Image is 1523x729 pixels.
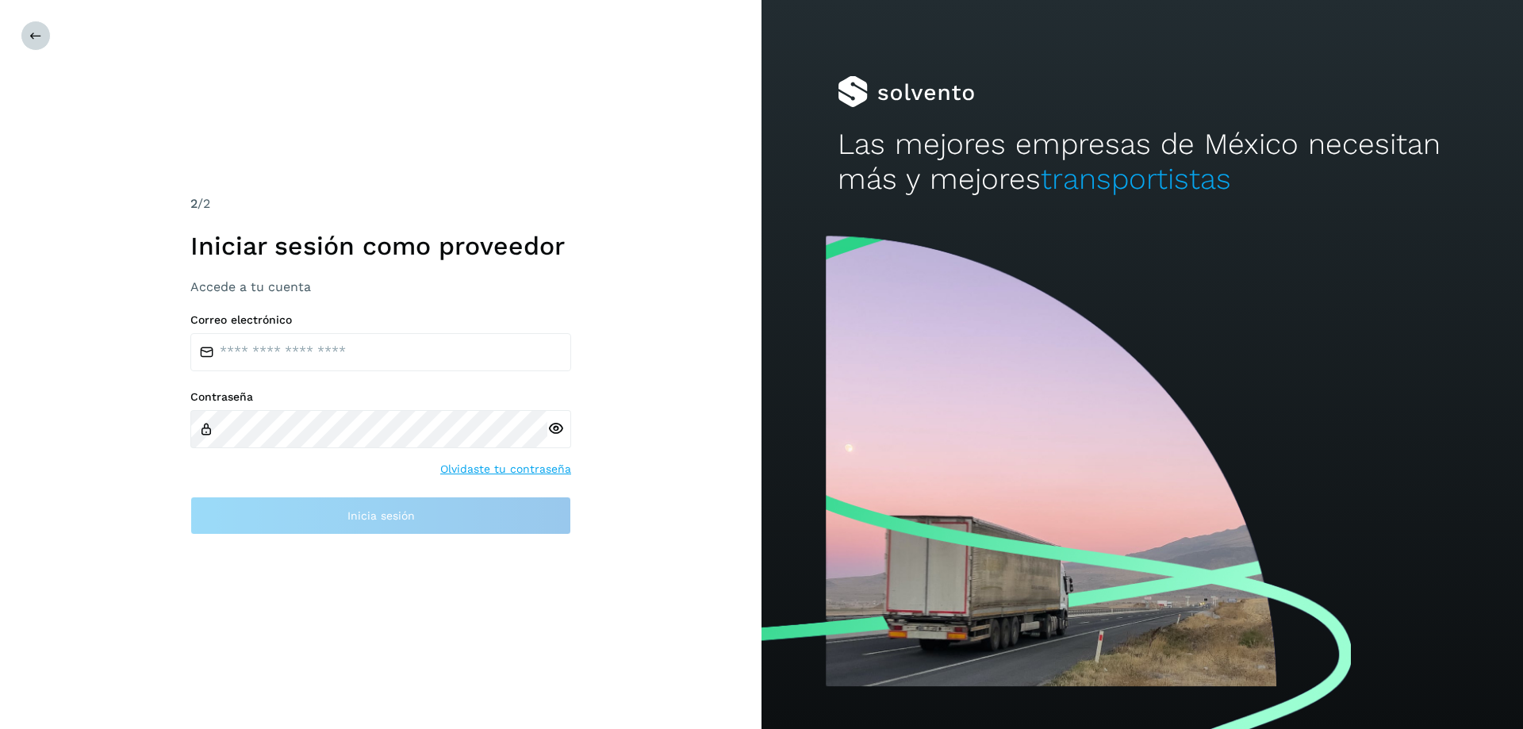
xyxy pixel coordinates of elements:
[190,497,571,535] button: Inicia sesión
[190,313,571,327] label: Correo electrónico
[347,510,415,521] span: Inicia sesión
[440,461,571,478] a: Olvidaste tu contraseña
[190,279,571,294] h3: Accede a tu cuenta
[190,390,571,404] label: Contraseña
[1041,162,1231,196] span: transportistas
[190,231,571,261] h1: Iniciar sesión como proveedor
[190,194,571,213] div: /2
[838,127,1447,198] h2: Las mejores empresas de México necesitan más y mejores
[190,196,198,211] span: 2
